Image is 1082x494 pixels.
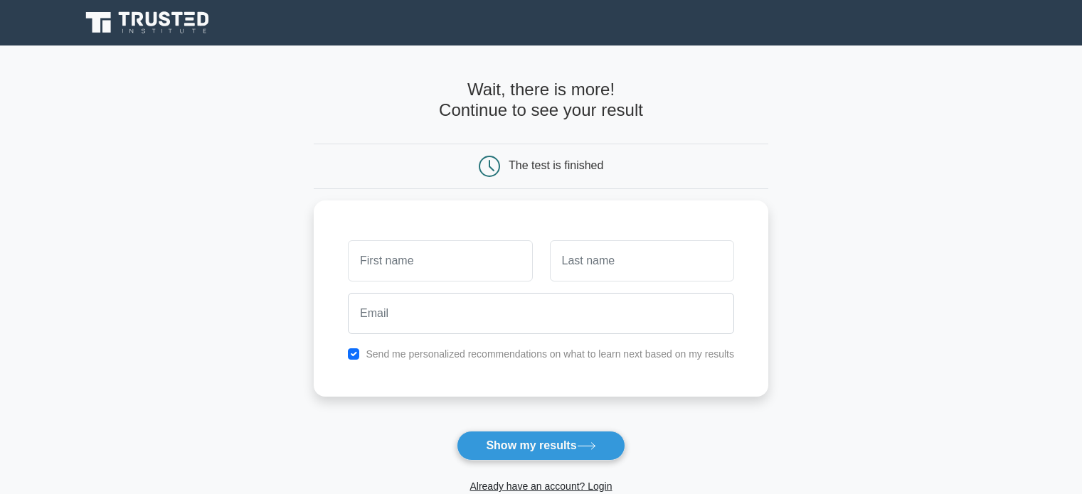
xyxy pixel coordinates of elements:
a: Already have an account? Login [470,480,612,492]
input: Last name [550,240,734,281]
input: First name [348,240,532,281]
button: Show my results [457,431,625,461]
label: Send me personalized recommendations on what to learn next based on my results [366,348,734,360]
input: Email [348,293,734,334]
h4: Wait, there is more! Continue to see your result [314,80,768,121]
div: The test is finished [509,159,603,171]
